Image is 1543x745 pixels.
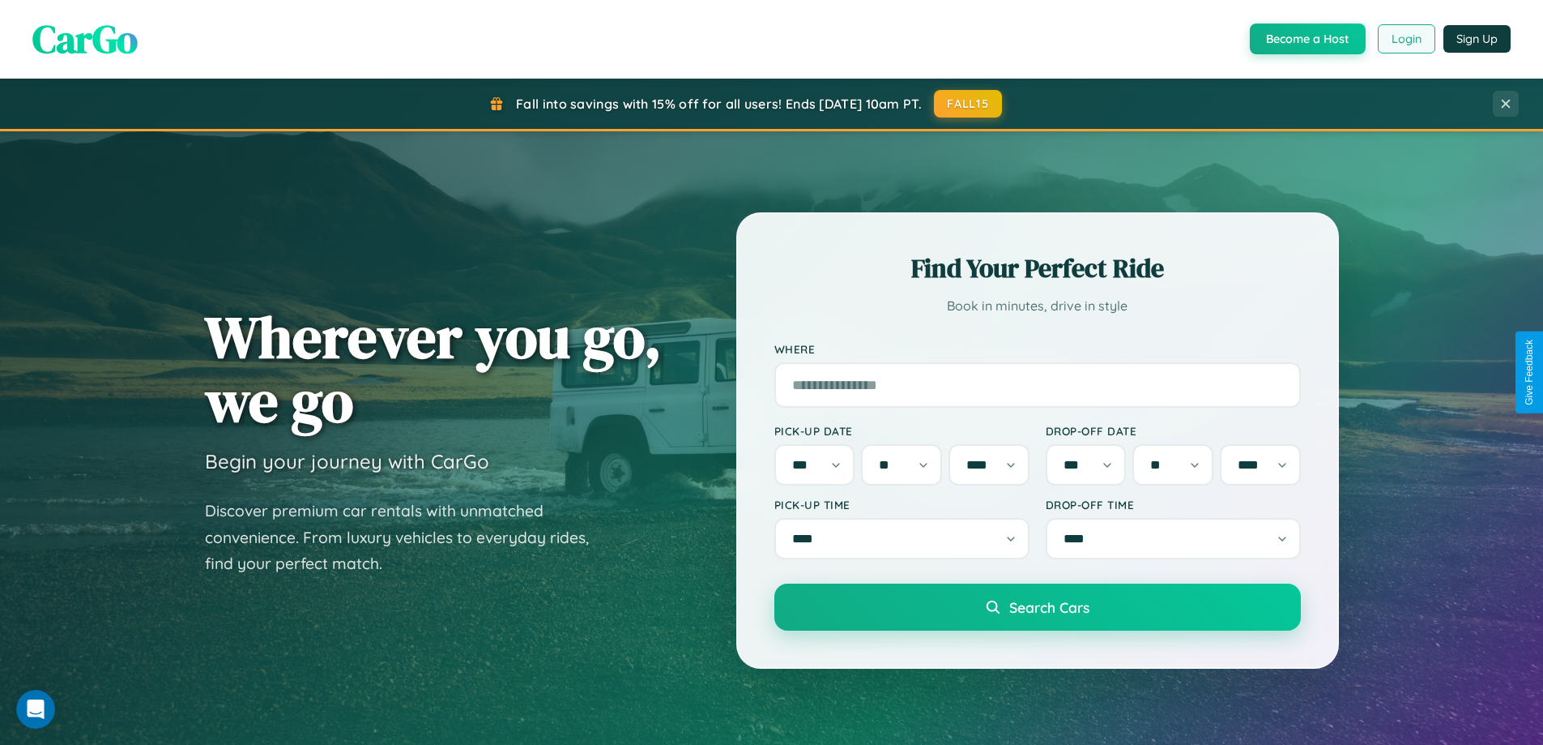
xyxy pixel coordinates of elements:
button: Sign Up [1443,25,1511,53]
iframe: Intercom live chat [16,690,55,729]
label: Drop-off Time [1046,498,1301,512]
h1: Wherever you go, we go [205,305,662,433]
label: Drop-off Date [1046,424,1301,438]
label: Pick-up Time [774,498,1029,512]
p: Book in minutes, drive in style [774,294,1301,318]
button: Become a Host [1250,24,1366,54]
button: Login [1378,24,1435,54]
label: Pick-up Date [774,424,1029,438]
label: Where [774,342,1301,356]
span: Fall into savings with 15% off for all users! Ends [DATE] 10am PT. [516,96,922,112]
span: CarGo [32,12,138,66]
div: Give Feedback [1524,340,1535,405]
button: Search Cars [774,584,1301,631]
h3: Begin your journey with CarGo [205,449,489,473]
h2: Find Your Perfect Ride [774,250,1301,286]
button: FALL15 [934,90,1002,118]
span: Search Cars [1009,598,1089,616]
p: Discover premium car rentals with unmatched convenience. From luxury vehicles to everyday rides, ... [205,498,610,577]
